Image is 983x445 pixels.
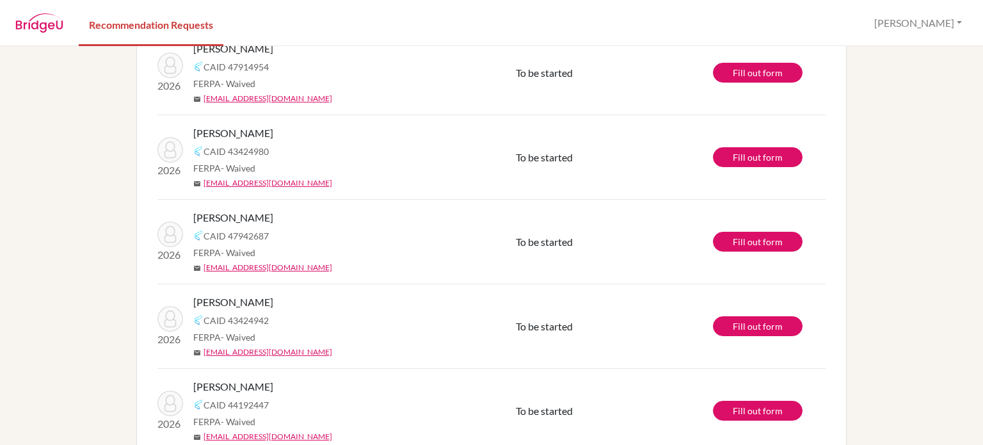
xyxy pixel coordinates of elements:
[516,236,573,248] span: To be started
[157,53,183,78] img: Zreik, Shaid
[157,78,183,93] p: 2026
[221,416,255,427] span: - Waived
[79,2,223,46] a: Recommendation Requests
[868,11,968,35] button: [PERSON_NAME]
[157,391,183,416] img: Supplice, Jonathan
[193,415,255,428] span: FERPA
[204,398,269,412] span: CAID 44192447
[157,137,183,163] img: Berthold, Mateo
[204,262,332,273] a: [EMAIL_ADDRESS][DOMAIN_NAME]
[204,177,332,189] a: [EMAIL_ADDRESS][DOMAIN_NAME]
[193,125,273,141] span: [PERSON_NAME]
[193,161,255,175] span: FERPA
[221,332,255,343] span: - Waived
[193,246,255,259] span: FERPA
[204,145,269,158] span: CAID 43424980
[193,210,273,225] span: [PERSON_NAME]
[713,232,803,252] a: Fill out form
[193,180,201,188] span: mail
[193,231,204,241] img: Common App logo
[204,60,269,74] span: CAID 47914954
[204,93,332,104] a: [EMAIL_ADDRESS][DOMAIN_NAME]
[204,431,332,442] a: [EMAIL_ADDRESS][DOMAIN_NAME]
[193,433,201,441] span: mail
[157,163,183,178] p: 2026
[193,264,201,272] span: mail
[157,416,183,432] p: 2026
[713,401,803,421] a: Fill out form
[193,315,204,325] img: Common App logo
[221,247,255,258] span: - Waived
[193,349,201,357] span: mail
[204,346,332,358] a: [EMAIL_ADDRESS][DOMAIN_NAME]
[193,379,273,394] span: [PERSON_NAME]
[157,222,183,247] img: Louis, Thierry
[713,147,803,167] a: Fill out form
[157,247,183,263] p: 2026
[713,63,803,83] a: Fill out form
[221,163,255,174] span: - Waived
[516,67,573,79] span: To be started
[193,61,204,72] img: Common App logo
[713,316,803,336] a: Fill out form
[193,95,201,103] span: mail
[516,151,573,163] span: To be started
[221,78,255,89] span: - Waived
[204,314,269,327] span: CAID 43424942
[193,330,255,344] span: FERPA
[204,229,269,243] span: CAID 47942687
[516,320,573,332] span: To be started
[193,41,273,56] span: [PERSON_NAME]
[157,306,183,332] img: Antoine, Owen
[193,77,255,90] span: FERPA
[193,146,204,156] img: Common App logo
[15,13,63,33] img: BridgeU logo
[516,405,573,417] span: To be started
[157,332,183,347] p: 2026
[193,400,204,410] img: Common App logo
[193,295,273,310] span: [PERSON_NAME]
